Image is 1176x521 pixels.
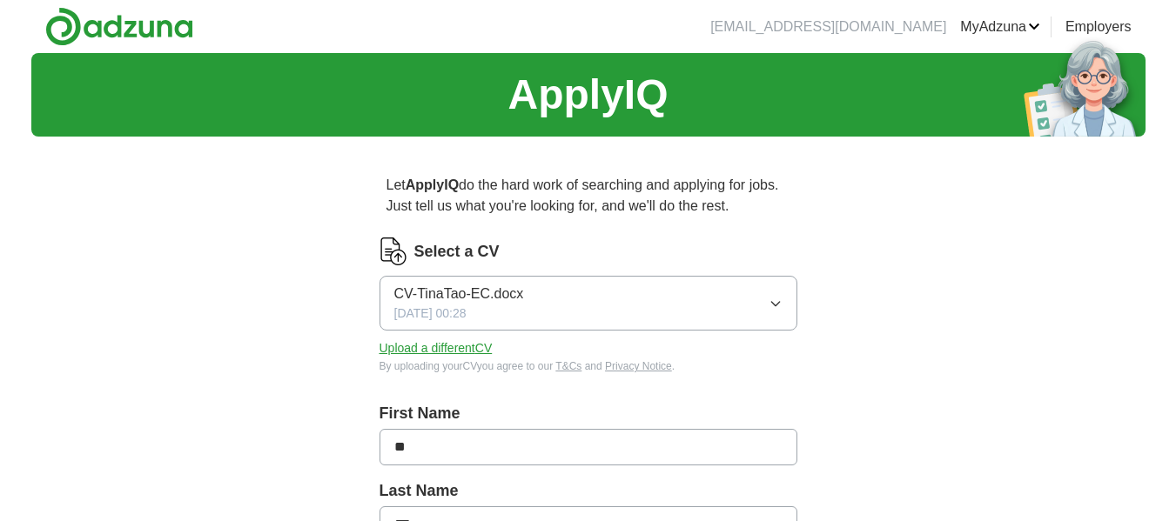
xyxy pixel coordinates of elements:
label: Last Name [380,479,797,503]
span: [DATE] 00:28 [394,304,467,323]
label: Select a CV [414,240,500,264]
button: CV-TinaTao-EC.docx[DATE] 00:28 [380,276,797,331]
a: Employers [1065,17,1132,37]
a: Privacy Notice [605,360,672,372]
li: [EMAIL_ADDRESS][DOMAIN_NAME] [710,17,946,37]
strong: ApplyIQ [406,177,459,192]
button: Upload a differentCV [380,339,493,357]
img: Adzuna logo [45,7,193,46]
div: By uploading your CV you agree to our and . [380,358,797,374]
h1: ApplyIQ [507,63,668,126]
label: First Name [380,402,797,425]
p: Let do the hard work of searching and applying for jobs. Just tell us what you're looking for, an... [380,168,797,224]
a: MyAdzuna [960,17,1040,37]
a: T&Cs [555,360,581,372]
img: CV Icon [380,237,407,265]
span: CV-TinaTao-EC.docx [394,284,524,304]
